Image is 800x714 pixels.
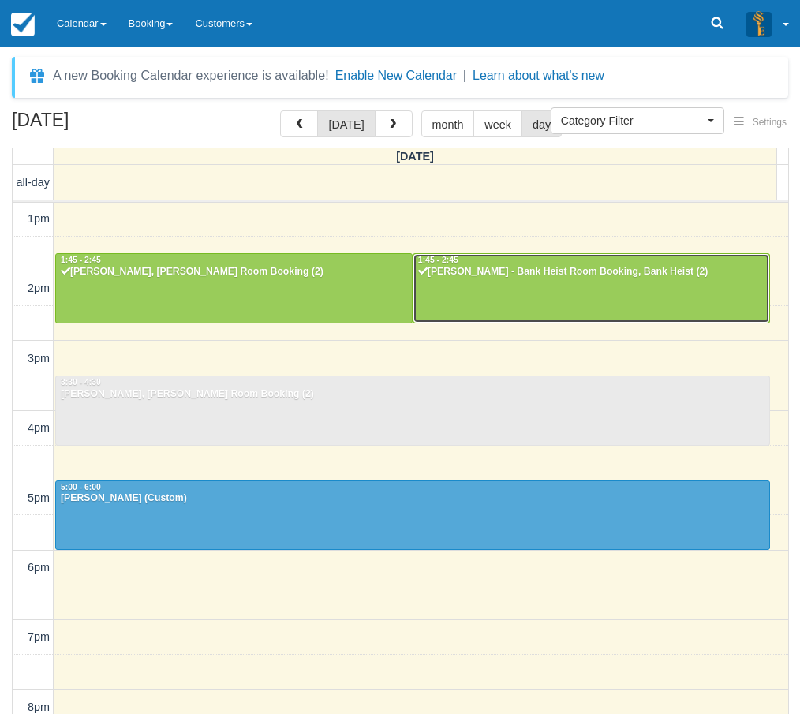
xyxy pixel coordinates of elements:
[60,388,765,401] div: [PERSON_NAME], [PERSON_NAME] Room Booking (2)
[417,266,765,278] div: [PERSON_NAME] - Bank Heist Room Booking, Bank Heist (2)
[28,421,50,434] span: 4pm
[473,110,522,137] button: week
[55,480,770,550] a: 5:00 - 6:00[PERSON_NAME] (Custom)
[11,13,35,36] img: checkfront-main-nav-mini-logo.png
[421,110,475,137] button: month
[335,68,457,84] button: Enable New Calendar
[28,492,50,504] span: 5pm
[60,492,765,505] div: [PERSON_NAME] (Custom)
[28,282,50,294] span: 2pm
[317,110,375,137] button: [DATE]
[753,117,787,128] span: Settings
[28,561,50,574] span: 6pm
[17,176,50,189] span: all-day
[396,150,434,163] span: [DATE]
[413,253,770,323] a: 1:45 - 2:45[PERSON_NAME] - Bank Heist Room Booking, Bank Heist (2)
[551,107,724,134] button: Category Filter
[418,256,458,264] span: 1:45 - 2:45
[61,378,101,387] span: 3:30 - 4:30
[473,69,604,82] a: Learn about what's new
[28,701,50,713] span: 8pm
[746,11,772,36] img: A3
[12,110,211,140] h2: [DATE]
[61,483,101,492] span: 5:00 - 6:00
[28,212,50,225] span: 1pm
[521,110,562,137] button: day
[28,352,50,364] span: 3pm
[55,376,770,445] a: 3:30 - 4:30[PERSON_NAME], [PERSON_NAME] Room Booking (2)
[724,111,796,134] button: Settings
[60,266,408,278] div: [PERSON_NAME], [PERSON_NAME] Room Booking (2)
[55,253,413,323] a: 1:45 - 2:45[PERSON_NAME], [PERSON_NAME] Room Booking (2)
[28,630,50,643] span: 7pm
[53,66,329,85] div: A new Booking Calendar experience is available!
[561,113,704,129] span: Category Filter
[463,69,466,82] span: |
[61,256,101,264] span: 1:45 - 2:45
